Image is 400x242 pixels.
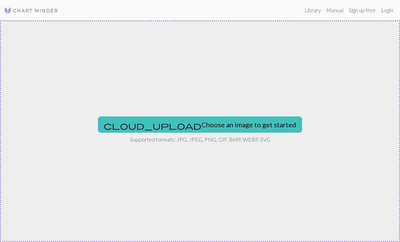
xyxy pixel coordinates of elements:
a: Library [302,3,324,17]
a: Sign up free [346,3,378,17]
p: Supported formats: JPG, JPEG, PNG, GIF, BMP, WEBP, SVG [130,135,271,144]
button: Choose an image to get started [98,116,302,133]
span: cloud_upload [104,121,201,130]
a: Manual [324,3,346,17]
img: Logo [4,6,58,15]
a: Login [378,3,396,17]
